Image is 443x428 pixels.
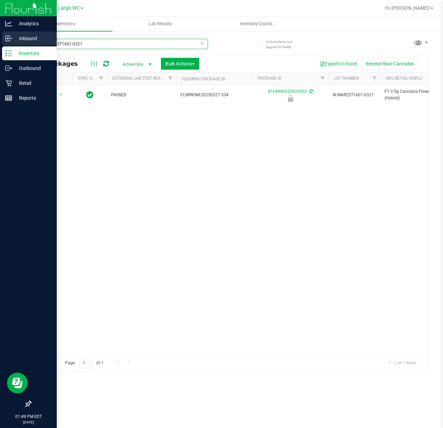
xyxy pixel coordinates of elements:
a: Inventory Counts [208,17,304,31]
input: Search Package ID, Item Name, SKU, Lot or Part Number... [30,39,208,49]
span: Hi, [PERSON_NAME]! [385,5,430,11]
a: Lab Results [112,17,208,31]
p: 01:49 PM EDT [3,413,54,420]
inline-svg: Outbound [5,65,12,72]
a: Flourish Package ID [182,77,225,81]
input: 1 [79,358,92,368]
a: Lot Number [334,76,359,81]
a: Filter [96,73,107,84]
a: External Lab Test Result [112,76,167,81]
a: Filter [369,73,380,84]
span: select [57,90,65,100]
button: Bulk Actions [161,58,199,70]
span: Lab Results [139,21,181,27]
a: Sync Status [78,76,105,81]
span: 1 - 1 of 1 items [383,358,422,368]
p: Inventory [12,49,54,57]
span: Inventory Counts [231,21,282,27]
span: Sync from Compliance System [308,89,313,94]
p: Outbound [12,64,54,72]
span: FLSRWGM-20250327-334 [180,92,248,98]
p: Inbound [12,34,54,43]
a: Sku Retail Display Name [386,76,438,81]
span: Page of 1 [59,358,109,368]
a: Filter [317,73,328,84]
span: Include items not tagged for facility [266,39,300,50]
inline-svg: Inbound [5,35,12,42]
span: Inventory [17,21,112,27]
p: Retail [12,79,54,87]
span: W-MAR25T1601-0321 [333,92,376,98]
span: PASSED [111,92,172,98]
p: Reports [12,94,54,102]
span: All Packages [36,60,85,68]
a: Inventory [17,17,112,31]
iframe: Resource center [7,373,28,393]
button: Receive Non-Cannabis [361,58,418,70]
span: Bulk Actions [165,61,195,66]
span: Largo WC [58,5,80,11]
div: Newly Received [251,95,329,102]
inline-svg: Inventory [5,50,12,57]
span: In Sync [86,90,93,100]
a: Filter [165,73,176,84]
a: Package ID [258,76,281,81]
p: Analytics [12,19,54,28]
span: Clear [200,39,205,48]
inline-svg: Analytics [5,20,12,27]
inline-svg: Retail [5,80,12,87]
a: 8164440053920303 [268,89,307,94]
button: Export to Excel [315,58,361,70]
inline-svg: Reports [5,95,12,101]
p: [DATE] [3,420,54,425]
